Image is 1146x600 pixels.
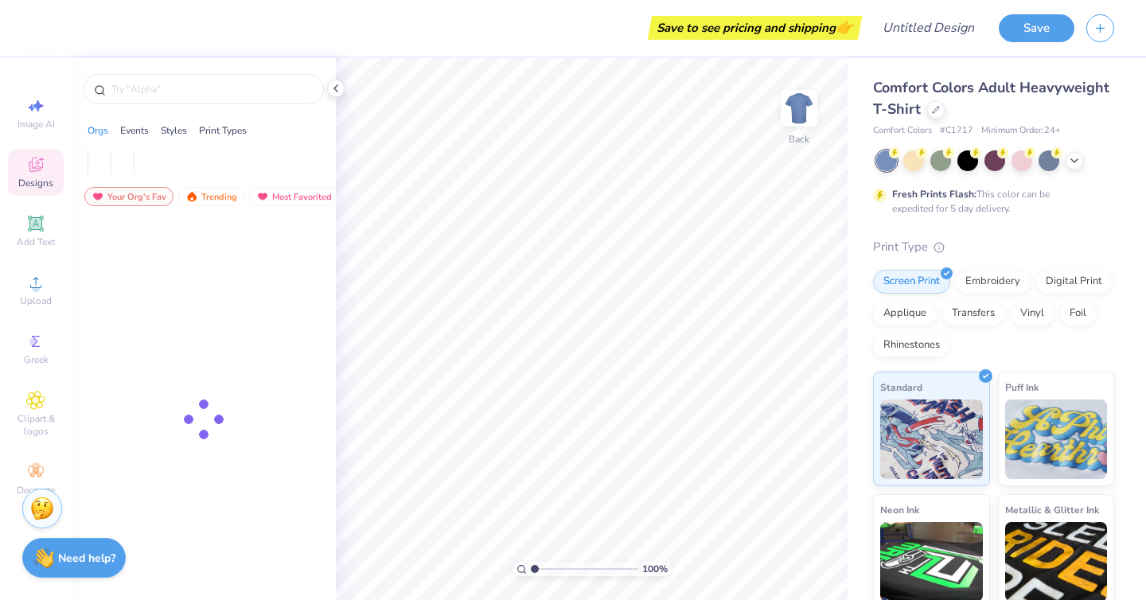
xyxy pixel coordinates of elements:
[8,412,64,438] span: Clipart & logos
[789,132,809,146] div: Back
[999,14,1074,42] button: Save
[92,191,104,202] img: most_fav.gif
[1010,302,1054,325] div: Vinyl
[161,123,187,138] div: Styles
[18,177,53,189] span: Designs
[256,191,269,202] img: most_fav.gif
[249,187,339,206] div: Most Favorited
[642,562,668,576] span: 100 %
[873,78,1109,119] span: Comfort Colors Adult Heavyweight T-Shirt
[17,236,55,248] span: Add Text
[1059,302,1097,325] div: Foil
[84,187,173,206] div: Your Org's Fav
[185,191,198,202] img: trending.gif
[873,333,950,357] div: Rhinestones
[58,551,115,566] strong: Need help?
[110,81,314,97] input: Try "Alpha"
[652,16,858,40] div: Save to see pricing and shipping
[1005,501,1099,518] span: Metallic & Glitter Ink
[120,123,149,138] div: Events
[880,399,983,479] img: Standard
[88,123,108,138] div: Orgs
[940,124,973,138] span: # C1717
[892,187,1088,216] div: This color can be expedited for 5 day delivery.
[24,353,49,366] span: Greek
[18,118,55,131] span: Image AI
[873,302,937,325] div: Applique
[783,92,815,124] img: Back
[1005,379,1039,395] span: Puff Ink
[880,379,922,395] span: Standard
[873,124,932,138] span: Comfort Colors
[955,270,1031,294] div: Embroidery
[873,238,1114,256] div: Print Type
[941,302,1005,325] div: Transfers
[836,18,853,37] span: 👉
[870,12,987,44] input: Untitled Design
[981,124,1061,138] span: Minimum Order: 24 +
[1035,270,1113,294] div: Digital Print
[1005,399,1108,479] img: Puff Ink
[20,294,52,307] span: Upload
[178,187,244,206] div: Trending
[199,123,247,138] div: Print Types
[892,188,976,201] strong: Fresh Prints Flash:
[873,270,950,294] div: Screen Print
[17,484,55,497] span: Decorate
[880,501,919,518] span: Neon Ink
